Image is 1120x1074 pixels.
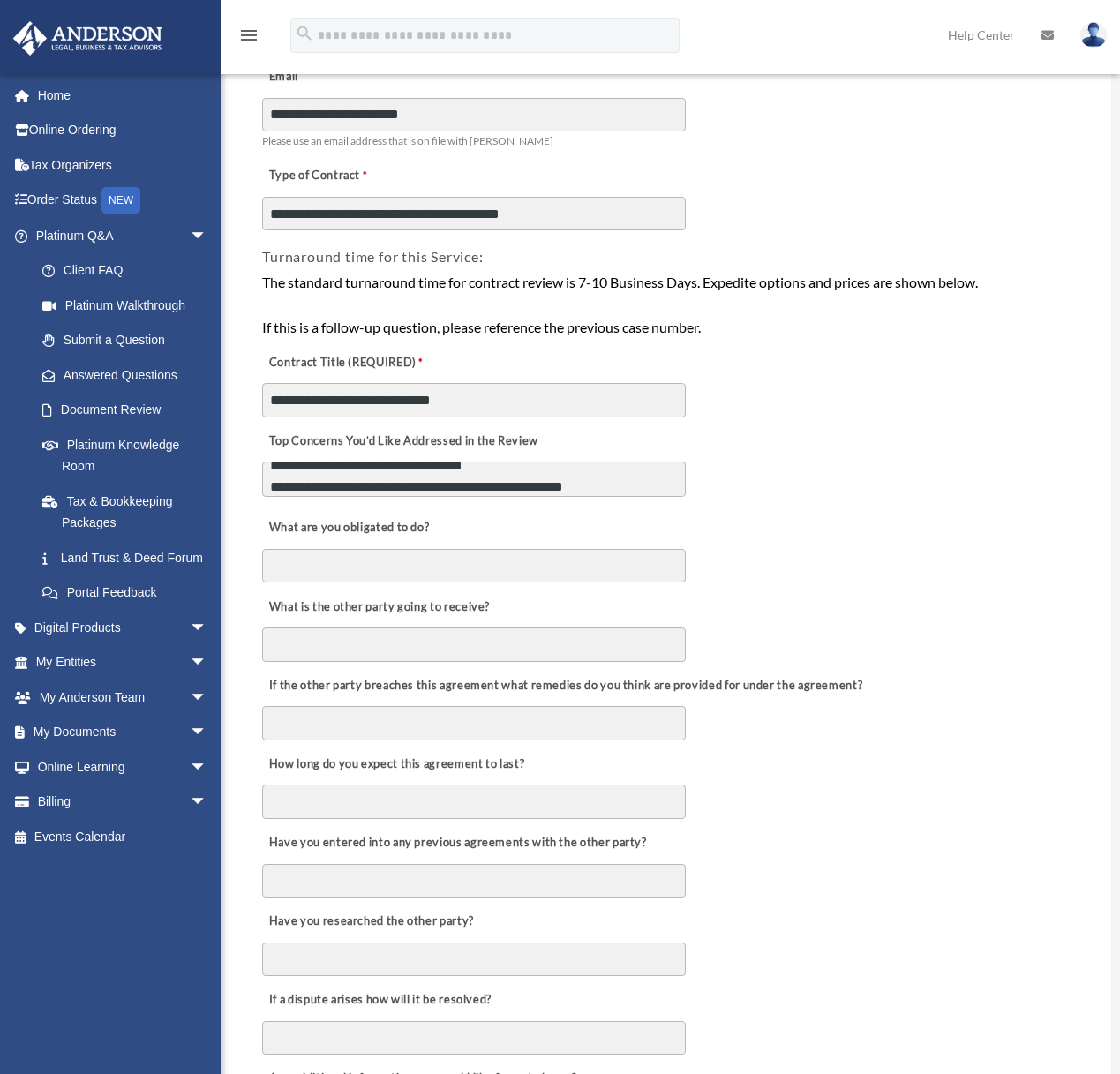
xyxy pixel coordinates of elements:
a: Answered Questions [25,357,234,393]
label: Email [262,65,439,90]
label: Type of Contract [262,164,439,189]
span: arrow_drop_down [190,610,225,646]
a: Platinum Knowledge Room [25,427,234,484]
a: Tax Organizers [12,147,234,183]
a: menu [238,31,259,46]
label: What are you obligated to do? [262,516,439,541]
a: Billingarrow_drop_down [12,785,234,820]
label: If the other party breaches this agreement what remedies do you think are provided for under the ... [262,673,867,698]
a: Home [12,78,234,113]
label: Contract Title (REQUIRED) [262,350,439,375]
label: Have you entered into any previous agreements with the other party? [262,830,651,855]
label: How long do you expect this agreement to last? [262,752,529,777]
a: Order StatusNEW [12,183,234,219]
a: Platinum Q&Aarrow_drop_down [12,218,234,253]
a: Events Calendar [12,819,234,854]
a: My Documentsarrow_drop_down [12,715,234,750]
div: The standard turnaround time for contract review is 7-10 Business Days. Expedite options and pric... [262,271,1074,339]
span: arrow_drop_down [190,218,225,254]
img: Anderson Advisors Platinum Portal [8,21,168,56]
a: Online Ordering [12,113,234,148]
label: If a dispute arises how will it be resolved? [262,988,496,1013]
label: What is the other party going to receive? [262,595,494,620]
i: menu [238,25,259,46]
img: User Pic [1080,22,1107,48]
label: Have you researched the other party? [262,910,478,935]
span: Turnaround time for this Service: [262,248,483,265]
span: Please use an email address that is on file with [PERSON_NAME] [262,134,553,147]
a: Platinum Walkthrough [25,288,234,323]
span: arrow_drop_down [190,715,225,751]
a: My Anderson Teamarrow_drop_down [12,680,234,715]
a: Online Learningarrow_drop_down [12,749,234,785]
i: search [295,24,314,43]
a: Tax & Bookkeeping Packages [25,484,234,540]
a: Digital Productsarrow_drop_down [12,610,234,645]
span: arrow_drop_down [190,749,225,785]
a: Portal Feedback [25,575,234,611]
a: Submit a Question [25,323,234,358]
a: Client FAQ [25,253,234,289]
a: Document Review [25,393,225,428]
span: arrow_drop_down [190,645,225,681]
span: arrow_drop_down [190,785,225,821]
div: NEW [101,187,140,214]
a: Land Trust & Deed Forum [25,540,234,575]
span: arrow_drop_down [190,680,225,716]
label: Top Concerns You’d Like Addressed in the Review [262,429,543,454]
a: My Entitiesarrow_drop_down [12,645,234,680]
